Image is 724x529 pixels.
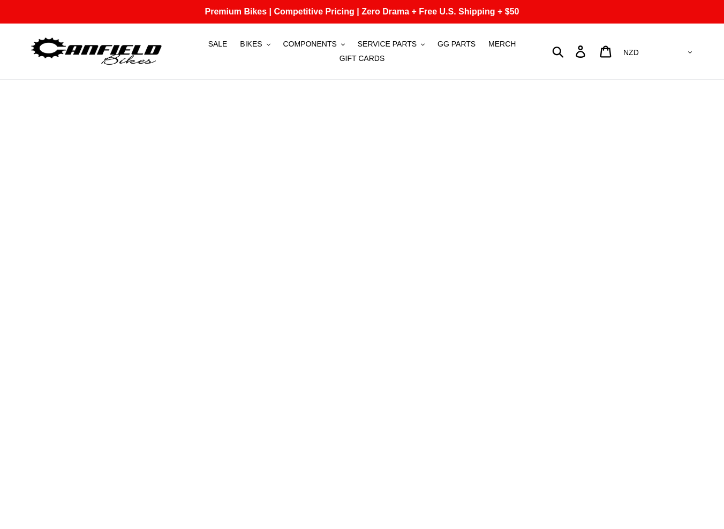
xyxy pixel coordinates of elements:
[438,40,476,49] span: GG PARTS
[235,37,275,51] button: BIKES
[203,37,233,51] a: SALE
[334,51,390,66] a: GIFT CARDS
[283,40,336,49] span: COMPONENTS
[352,37,430,51] button: SERVICE PARTS
[432,37,481,51] a: GG PARTS
[488,40,516,49] span: MERCH
[29,35,163,68] img: Canfield Bikes
[277,37,350,51] button: COMPONENTS
[240,40,262,49] span: BIKES
[483,37,521,51] a: MERCH
[208,40,228,49] span: SALE
[340,54,385,63] span: GIFT CARDS
[358,40,417,49] span: SERVICE PARTS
